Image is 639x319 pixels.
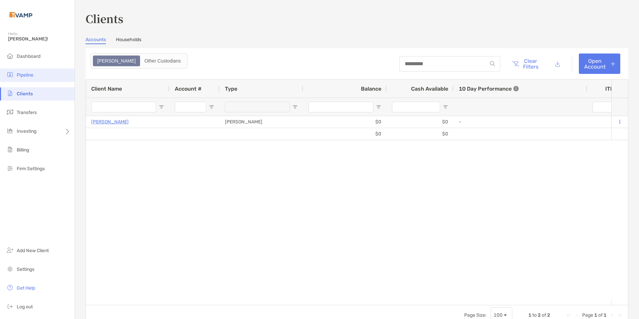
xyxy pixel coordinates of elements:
[547,312,550,318] span: 2
[17,91,33,97] span: Clients
[17,166,45,172] span: Firm Settings
[6,284,14,292] img: get-help icon
[308,102,373,112] input: Balance Filter Input
[17,248,49,253] span: Add New Client
[593,102,614,112] input: ITD Filter Input
[17,304,33,310] span: Log out
[17,128,36,134] span: Investing
[175,86,202,92] span: Account #
[141,56,184,66] div: Other Custodians
[209,104,214,110] button: Open Filter Menu
[579,54,620,74] a: Open Account
[490,61,495,66] img: input icon
[617,313,623,318] div: Last Page
[86,37,106,44] a: Accounts
[361,86,381,92] span: Balance
[566,313,571,318] div: First Page
[303,116,387,128] div: $0
[443,104,448,110] button: Open Filter Menu
[587,116,627,128] div: 0%
[376,104,381,110] button: Open Filter Menu
[17,267,34,272] span: Settings
[292,104,298,110] button: Open Filter Menu
[459,80,519,98] div: 10 Day Performance
[91,86,122,92] span: Client Name
[6,265,14,273] img: settings icon
[411,86,448,92] span: Cash Available
[464,312,487,318] div: Page Size:
[17,147,29,153] span: Billing
[532,312,537,318] span: to
[387,116,454,128] div: $0
[220,116,303,128] div: [PERSON_NAME]
[17,110,37,115] span: Transfers
[528,312,531,318] span: 1
[459,116,582,127] div: -
[6,127,14,135] img: investing icon
[507,54,543,74] button: Clear Filters
[8,36,71,42] span: [PERSON_NAME]!
[91,118,129,126] a: [PERSON_NAME]
[17,54,40,59] span: Dashboard
[6,302,14,310] img: logout icon
[494,312,503,318] div: 100
[605,86,622,92] div: ITD
[175,102,206,112] input: Account # Filter Input
[392,102,440,112] input: Cash Available Filter Input
[6,164,14,172] img: firm-settings icon
[387,128,454,140] div: $0
[6,108,14,116] img: transfers icon
[582,312,593,318] span: Page
[609,313,615,318] div: Next Page
[86,11,628,26] h3: Clients
[303,128,387,140] div: $0
[6,89,14,97] img: clients icon
[116,37,141,44] a: Households
[225,86,237,92] span: Type
[598,312,603,318] span: of
[91,53,187,69] div: segmented control
[538,312,541,318] span: 2
[6,145,14,153] img: billing icon
[6,71,14,79] img: pipeline icon
[159,104,164,110] button: Open Filter Menu
[8,3,34,27] img: Zoe Logo
[6,246,14,254] img: add_new_client icon
[17,72,33,78] span: Pipeline
[542,312,546,318] span: of
[574,313,580,318] div: Previous Page
[91,102,156,112] input: Client Name Filter Input
[604,312,607,318] span: 1
[94,56,139,66] div: Zoe
[6,52,14,60] img: dashboard icon
[594,312,597,318] span: 1
[17,285,35,291] span: Get Help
